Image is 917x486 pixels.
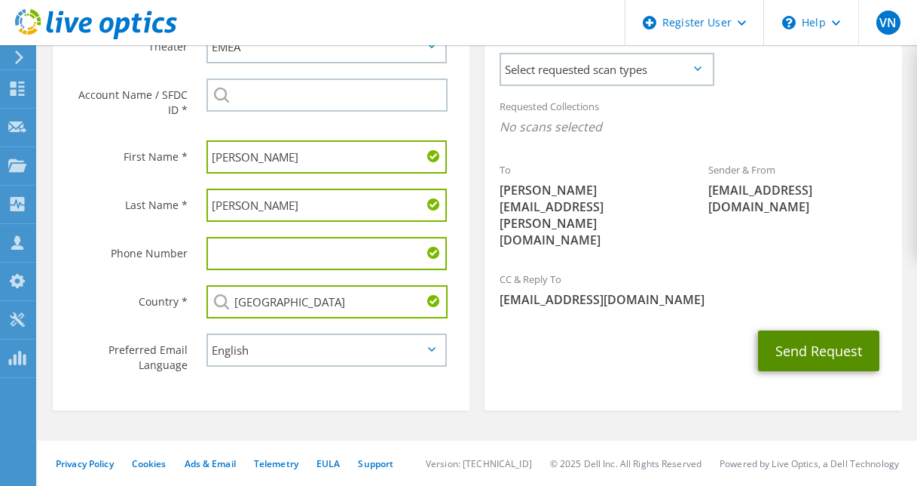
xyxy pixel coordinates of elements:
[68,285,188,309] label: Country *
[550,457,702,470] li: © 2025 Dell Inc. All Rights Reserved
[68,140,188,165] label: First Name *
[426,457,532,470] li: Version: [TECHNICAL_ID]
[484,263,901,315] div: CC & Reply To
[68,189,188,213] label: Last Name *
[501,54,712,85] span: Select requested scan types
[68,237,188,261] label: Phone Number
[358,457,393,470] a: Support
[56,457,114,470] a: Privacy Policy
[500,291,886,308] span: [EMAIL_ADDRESS][DOMAIN_NAME]
[68,78,188,118] label: Account Name / SFDC ID *
[758,331,879,371] button: Send Request
[500,118,886,135] span: No scans selected
[500,182,678,248] span: [PERSON_NAME][EMAIL_ADDRESS][PERSON_NAME][DOMAIN_NAME]
[782,16,796,29] svg: \n
[185,457,236,470] a: Ads & Email
[68,334,188,373] label: Preferred Email Language
[254,457,298,470] a: Telemetry
[132,457,167,470] a: Cookies
[720,457,899,470] li: Powered by Live Optics, a Dell Technology
[708,182,887,215] span: [EMAIL_ADDRESS][DOMAIN_NAME]
[876,11,900,35] span: VN
[484,91,901,146] div: Requested Collections
[693,154,902,223] div: Sender & From
[484,154,693,256] div: To
[316,457,340,470] a: EULA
